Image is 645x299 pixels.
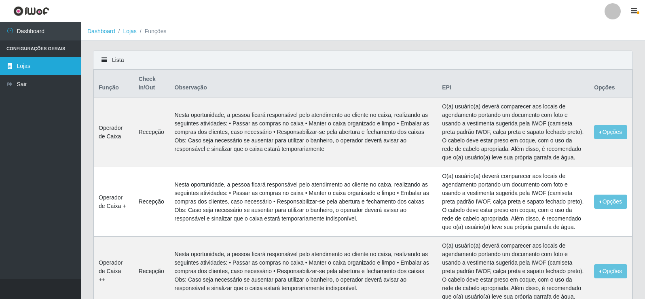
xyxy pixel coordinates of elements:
[123,28,136,34] a: Lojas
[437,167,589,237] td: O(a) usuário(a) deverá comparecer aos locais de agendamento portando um documento com foto e usan...
[134,70,170,98] th: Check In/Out
[594,195,627,209] button: Opções
[589,70,632,98] th: Opções
[137,27,167,36] li: Funções
[13,6,49,16] img: CoreUI Logo
[437,97,589,167] td: O(a) usuário(a) deverá comparecer aos locais de agendamento portando um documento com foto e usan...
[594,125,627,139] button: Opções
[93,51,632,70] div: Lista
[437,70,589,98] th: EPI
[87,28,115,34] a: Dashboard
[134,97,170,167] td: Recepção
[81,22,645,41] nav: breadcrumb
[170,70,438,98] th: Observação
[94,97,134,167] td: Operador de Caixa
[134,167,170,237] td: Recepção
[94,70,134,98] th: Função
[94,167,134,237] td: Operador de Caixa +
[170,167,438,237] td: Nesta oportunidade, a pessoa ficará responsável pelo atendimento ao cliente no caixa, realizando ...
[170,97,438,167] td: Nesta oportunidade, a pessoa ficará responsável pelo atendimento ao cliente no caixa, realizando ...
[594,264,627,278] button: Opções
